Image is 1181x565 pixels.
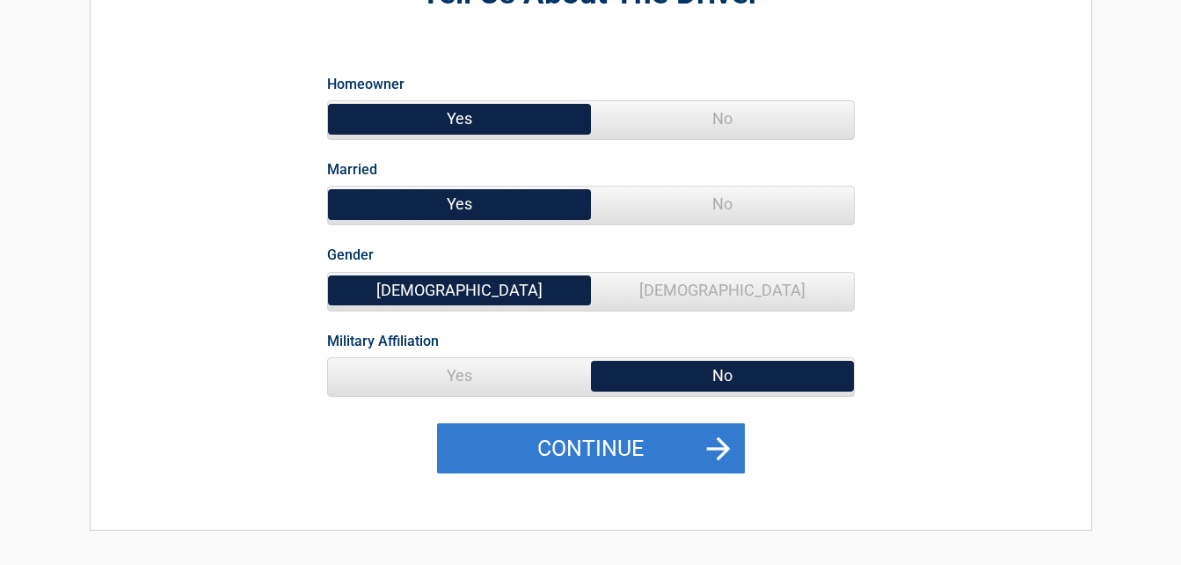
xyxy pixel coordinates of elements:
span: [DEMOGRAPHIC_DATA] [328,273,591,308]
label: Married [327,158,377,181]
span: No [591,358,854,393]
span: Yes [328,187,591,222]
span: No [591,101,854,136]
span: No [591,187,854,222]
label: Gender [327,243,374,267]
button: Continue [437,423,745,474]
label: Homeowner [327,72,405,96]
span: Yes [328,358,591,393]
span: Yes [328,101,591,136]
label: Military Affiliation [327,329,439,353]
span: [DEMOGRAPHIC_DATA] [591,273,854,308]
